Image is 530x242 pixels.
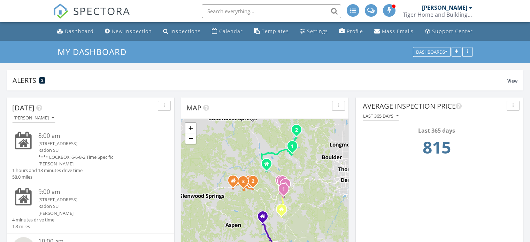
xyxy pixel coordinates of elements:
[347,28,363,34] div: Profile
[185,123,196,133] a: Zoom in
[170,28,201,34] div: Inspections
[12,174,83,180] div: 58.0 miles
[38,161,156,167] div: [PERSON_NAME]
[413,47,451,57] button: Dashboards
[38,196,156,203] div: [STREET_ADDRESS]
[185,133,196,144] a: Zoom out
[209,25,246,38] a: Calendar
[284,182,287,187] i: 2
[263,216,267,220] div: 276 Stargazer circle, Leadville CO 80461
[365,126,508,135] div: Last 365 days
[291,144,294,149] i: 1
[416,49,447,54] div: Dashboards
[363,101,504,111] div: Average Inspection Price
[38,140,156,147] div: [STREET_ADDRESS]
[282,209,286,213] div: 42 Buckskin Way, Alma Colorado 80420
[38,154,156,161] div: **** LOCKBOX: 6-6-8-2 Time Specific
[186,103,201,112] span: Map
[243,181,247,185] div: 25 W Timber Dr , Edwards, CO 81632
[422,4,467,11] div: [PERSON_NAME]
[38,132,156,140] div: 8:00 am
[14,116,54,120] div: [PERSON_NAME]
[507,78,517,84] span: View
[38,210,156,217] div: [PERSON_NAME]
[12,217,54,223] div: 4 minutes drive time
[422,25,476,38] a: Support Center
[363,111,399,121] button: Last 365 days
[282,187,285,192] i: 1
[233,180,237,185] div: 155 greenhorn ave, Eagle Colorado 81631
[371,25,416,38] a: Mass Emails
[53,9,130,24] a: SPECTORA
[295,128,298,133] i: 2
[54,25,97,38] a: Dashboard
[242,179,245,184] i: 3
[365,135,508,164] td: 814.78
[102,25,155,38] a: New Inspection
[403,11,473,18] div: Tiger Home and Building Inspections
[41,78,44,83] span: 2
[73,3,130,18] span: SPECTORA
[12,132,169,180] a: 8:00 am [STREET_ADDRESS] Radon SU **** LOCKBOX: 6-6-8-2 Time Specific [PERSON_NAME] 1 hours and 1...
[336,25,366,38] a: Company Profile
[432,28,473,34] div: Support Center
[284,189,288,193] div: 403 Revett Dr, Breckenridge, CO 80424
[202,4,341,18] input: Search everything...
[53,3,68,19] img: The Best Home Inspection Software - Spectora
[252,179,254,184] i: 2
[65,28,94,34] div: Dashboard
[297,130,301,134] div: 604 Marina Dr 33, Grand Lake, CO 80447
[253,181,257,185] div: 3000 Eaglebend Dr 19, Avon, CO 81620
[219,28,243,34] div: Calendar
[12,223,54,230] div: 1.3 miles
[382,28,414,34] div: Mass Emails
[12,188,169,230] a: 9:00 am [STREET_ADDRESS] Radon SU [PERSON_NAME] 4 minutes drive time 1.3 miles
[251,25,292,38] a: Templates
[160,25,203,38] a: Inspections
[38,147,156,154] div: Radon SU
[13,76,507,85] div: Alerts
[292,146,297,150] div: 1120 Pawnee Ln , Granby, CO 80446
[57,46,132,57] a: My Dashboard
[262,28,289,34] div: Templates
[363,114,399,118] div: Last 365 days
[12,114,55,123] button: [PERSON_NAME]
[112,28,152,34] div: New Inspection
[297,25,331,38] a: Settings
[307,28,328,34] div: Settings
[12,167,83,174] div: 1 hours and 18 minutes drive time
[267,164,271,168] div: 53 County Rd 1780, Silverthorne CO 80498
[285,184,290,188] div: 65 Snowberry Way, Dillon, CO 80435
[38,203,156,210] div: Radon SU
[12,103,34,112] span: [DATE]
[38,188,156,196] div: 9:00 am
